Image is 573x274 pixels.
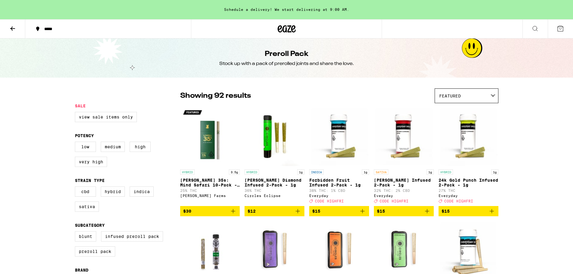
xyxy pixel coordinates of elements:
[75,142,96,152] label: Low
[75,246,115,257] label: Preroll Pack
[180,91,251,101] p: Showing 92 results
[75,157,107,167] label: Very High
[439,189,498,192] p: 27% THC
[180,194,240,198] div: [PERSON_NAME] Farms
[377,209,385,214] span: $15
[75,178,105,183] legend: Strain Type
[75,133,94,138] legend: Potency
[439,206,498,216] button: Add to bag
[245,106,304,206] a: Open page for Runtz Diamond Infused 2-Pack - 1g from Circles Eclipse
[245,189,304,192] p: 36% THC
[315,199,344,203] span: CODE HIGHFRI
[75,186,96,197] label: CBD
[439,178,498,187] p: 24k Gold Punch Infused 2-Pack - 1g
[75,202,99,212] label: Sativa
[75,103,86,108] legend: Sale
[229,169,240,175] p: 3.5g
[75,112,137,122] label: View Sale Items Only
[183,209,191,214] span: $30
[309,169,324,175] p: INDICA
[245,106,304,166] img: Circles Eclipse - Runtz Diamond Infused 2-Pack - 1g
[248,209,256,214] span: $12
[374,194,434,198] div: Everyday
[442,209,450,214] span: $15
[180,106,240,206] a: Open page for Lowell 35s: Mind Safari 10-Pack - 3.5g from Lowell Farms
[309,189,369,192] p: 38% THC: 1% CBD
[439,106,498,166] img: Everyday - 24k Gold Punch Infused 2-Pack - 1g
[439,106,498,206] a: Open page for 24k Gold Punch Infused 2-Pack - 1g from Everyday
[374,189,434,192] p: 32% THC: 2% CBD
[180,189,240,192] p: 25% THC
[444,199,473,203] span: CODE HIGHFRI
[309,194,369,198] div: Everyday
[439,169,453,175] p: HYBRID
[180,206,240,216] button: Add to bag
[309,106,369,206] a: Open page for Forbidden Fruit Infused 2-Pack - 1g from Everyday
[362,169,369,175] p: 1g
[380,199,408,203] span: CODE HIGHFRI
[491,169,498,175] p: 1g
[297,169,304,175] p: 1g
[265,49,308,59] h1: Preroll Pack
[75,268,88,272] legend: Brand
[374,106,434,206] a: Open page for Jack Herer Infused 2-Pack - 1g from Everyday
[312,209,320,214] span: $15
[439,194,498,198] div: Everyday
[130,142,151,152] label: High
[374,206,434,216] button: Add to bag
[101,231,163,242] label: Infused Preroll Pack
[180,169,195,175] p: HYBRID
[374,178,434,187] p: [PERSON_NAME] Infused 2-Pack - 1g
[180,178,240,187] p: [PERSON_NAME] 35s: Mind Safari 10-Pack - 3.5g
[101,142,125,152] label: Medium
[374,169,388,175] p: SATIVA
[219,60,354,67] div: Stock up with a pack of prerolled joints and share the love.
[374,106,434,166] img: Everyday - Jack Herer Infused 2-Pack - 1g
[245,206,304,216] button: Add to bag
[75,231,96,242] label: Blunt
[245,194,304,198] div: Circles Eclipse
[180,106,240,166] img: Lowell Farms - Lowell 35s: Mind Safari 10-Pack - 3.5g
[427,169,434,175] p: 1g
[439,94,461,98] span: Featured
[309,178,369,187] p: Forbidden Fruit Infused 2-Pack - 1g
[245,178,304,187] p: [PERSON_NAME] Diamond Infused 2-Pack - 1g
[309,206,369,216] button: Add to bag
[101,186,125,197] label: Hybrid
[309,106,369,166] img: Everyday - Forbidden Fruit Infused 2-Pack - 1g
[75,223,105,228] legend: Subcategory
[130,186,154,197] label: Indica
[245,169,259,175] p: HYBRID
